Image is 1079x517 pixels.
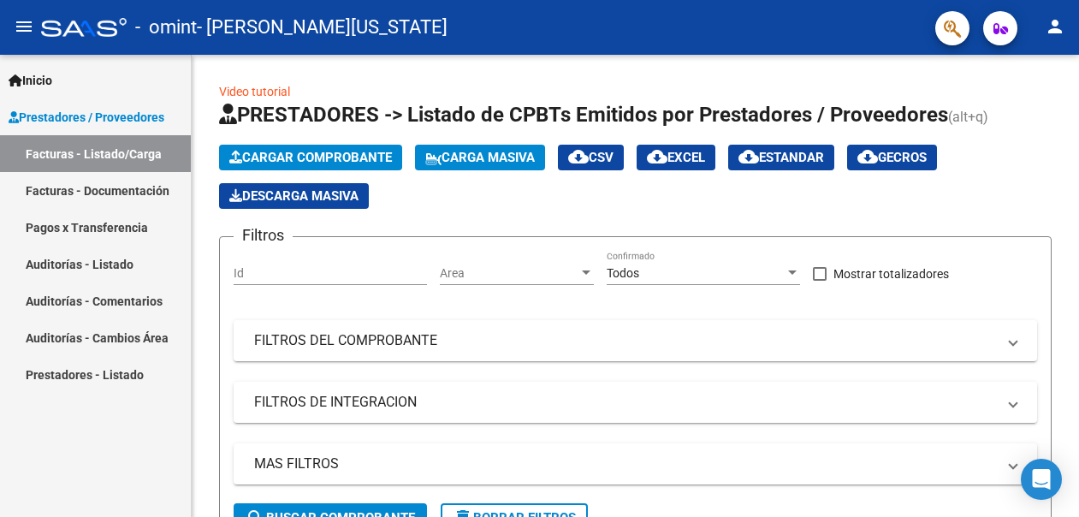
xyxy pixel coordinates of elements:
span: Area [440,266,578,281]
button: Estandar [728,145,834,170]
button: Cargar Comprobante [219,145,402,170]
span: Estandar [738,150,824,165]
mat-icon: cloud_download [568,146,589,167]
mat-icon: cloud_download [647,146,667,167]
span: Todos [607,266,639,280]
span: PRESTADORES -> Listado de CPBTs Emitidos por Prestadores / Proveedores [219,103,948,127]
span: - [PERSON_NAME][US_STATE] [197,9,448,46]
mat-icon: menu [14,16,34,37]
span: Inicio [9,71,52,90]
span: Carga Masiva [425,150,535,165]
button: Gecros [847,145,937,170]
mat-icon: person [1045,16,1065,37]
app-download-masive: Descarga masiva de comprobantes (adjuntos) [219,183,369,209]
mat-panel-title: FILTROS DE INTEGRACION [254,393,996,412]
button: Carga Masiva [415,145,545,170]
div: Open Intercom Messenger [1021,459,1062,500]
mat-expansion-panel-header: MAS FILTROS [234,443,1037,484]
span: Gecros [857,150,927,165]
mat-icon: cloud_download [857,146,878,167]
mat-icon: cloud_download [738,146,759,167]
mat-panel-title: MAS FILTROS [254,455,996,473]
a: Video tutorial [219,85,290,98]
mat-panel-title: FILTROS DEL COMPROBANTE [254,331,996,350]
span: Mostrar totalizadores [833,264,949,284]
span: (alt+q) [948,109,988,125]
button: CSV [558,145,624,170]
h3: Filtros [234,223,293,247]
span: Descarga Masiva [229,188,359,204]
span: CSV [568,150,614,165]
span: EXCEL [647,150,705,165]
span: Cargar Comprobante [229,150,392,165]
mat-expansion-panel-header: FILTROS DEL COMPROBANTE [234,320,1037,361]
span: Prestadores / Proveedores [9,108,164,127]
button: EXCEL [637,145,715,170]
button: Descarga Masiva [219,183,369,209]
mat-expansion-panel-header: FILTROS DE INTEGRACION [234,382,1037,423]
span: - omint [135,9,197,46]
